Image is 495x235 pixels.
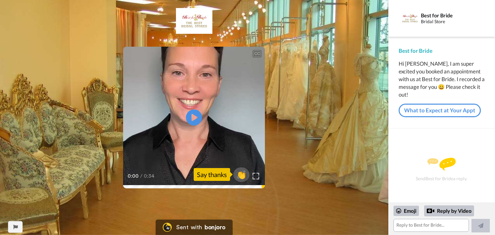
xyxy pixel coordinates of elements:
[140,172,142,180] span: /
[399,60,485,99] div: Hi [PERSON_NAME], I am super excited you booked an appointment with us at Best for Bride. I recor...
[205,224,225,230] div: bonjoro
[399,104,481,117] a: What to Expect at Your Appt
[424,205,474,216] div: Reply by Video
[233,169,249,180] span: 👏
[399,47,485,55] div: Best for Bride
[176,8,212,34] img: f37a132a-22f8-4c19-98ba-684836eaba1d
[233,167,249,182] button: 👏
[253,51,261,57] div: CC
[176,224,202,230] div: Sent with
[144,172,155,180] span: 0:34
[194,168,230,181] div: Say thanks
[402,11,418,26] img: Profile Image
[427,207,434,215] div: Reply by Video
[253,173,259,179] img: Full screen
[156,220,232,235] a: Bonjoro LogoSent withbonjoro
[128,172,139,180] span: 0:00
[427,158,456,171] img: message.svg
[421,12,484,18] div: Best for Bride
[163,223,172,232] img: Bonjoro Logo
[393,206,419,216] div: Emoji
[421,19,484,24] div: Bridal Store
[397,140,486,199] div: Send Best for Bride a reply.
